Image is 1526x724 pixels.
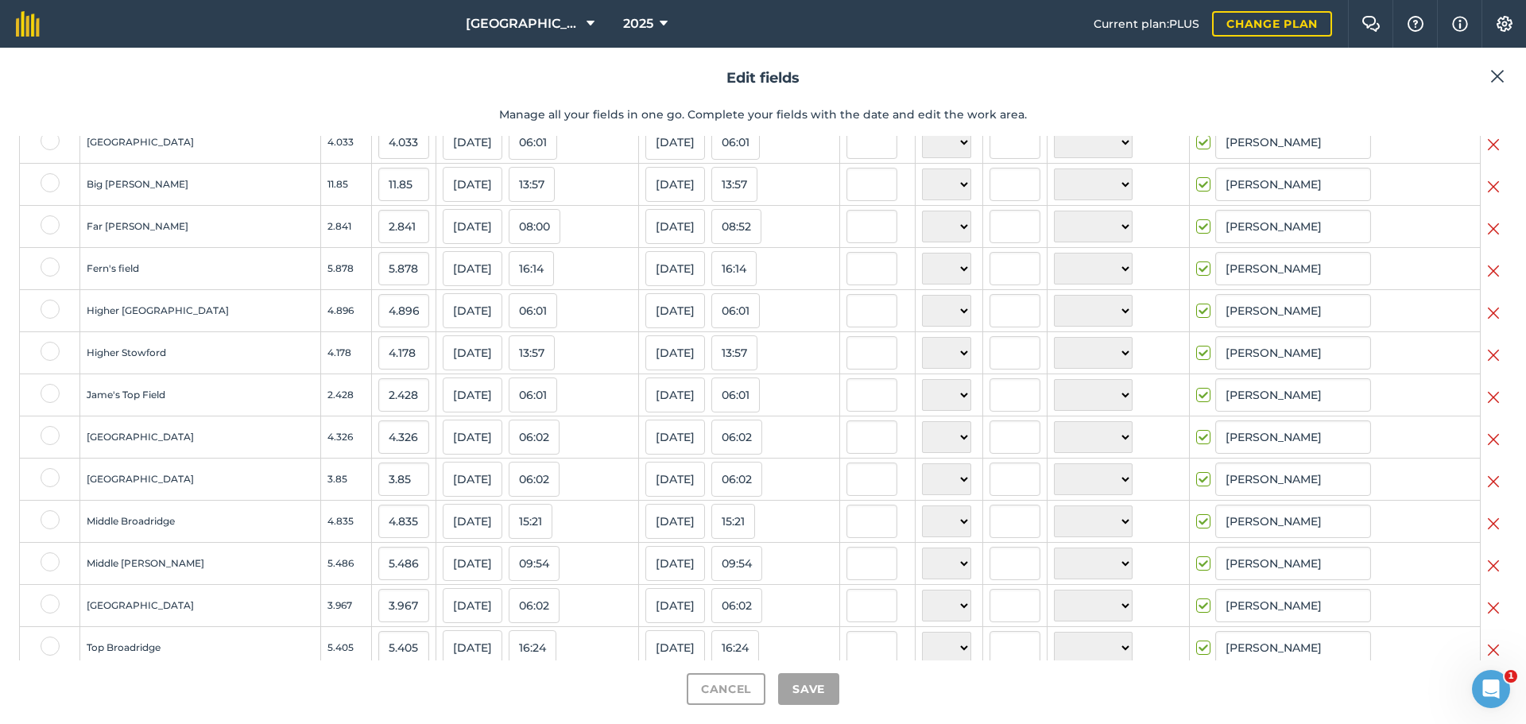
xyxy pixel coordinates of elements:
[711,588,762,623] button: 06:02
[645,504,705,539] button: [DATE]
[80,501,321,543] td: Middle Broadridge
[443,125,502,160] button: [DATE]
[443,462,502,497] button: [DATE]
[687,673,765,705] button: Cancel
[80,374,321,416] td: Jame's Top Field
[320,248,371,290] td: 5.878
[320,543,371,585] td: 5.486
[1490,67,1505,86] img: svg+xml;base64,PHN2ZyB4bWxucz0iaHR0cDovL3d3dy53My5vcmcvMjAwMC9zdmciIHdpZHRoPSIyMiIgaGVpZ2h0PSIzMC...
[711,167,757,202] button: 13:57
[645,335,705,370] button: [DATE]
[443,293,502,328] button: [DATE]
[320,501,371,543] td: 4.835
[509,420,560,455] button: 06:02
[1487,598,1500,618] img: svg+xml;base64,PHN2ZyB4bWxucz0iaHR0cDovL3d3dy53My5vcmcvMjAwMC9zdmciIHdpZHRoPSIyMiIgaGVpZ2h0PSIzMC...
[1487,135,1500,154] img: svg+xml;base64,PHN2ZyB4bWxucz0iaHR0cDovL3d3dy53My5vcmcvMjAwMC9zdmciIHdpZHRoPSIyMiIgaGVpZ2h0PSIzMC...
[645,293,705,328] button: [DATE]
[1487,514,1500,533] img: svg+xml;base64,PHN2ZyB4bWxucz0iaHR0cDovL3d3dy53My5vcmcvMjAwMC9zdmciIHdpZHRoPSIyMiIgaGVpZ2h0PSIzMC...
[711,546,762,581] button: 09:54
[645,209,705,244] button: [DATE]
[80,122,321,164] td: [GEOGRAPHIC_DATA]
[1495,16,1514,32] img: A cog icon
[1487,346,1500,365] img: svg+xml;base64,PHN2ZyB4bWxucz0iaHR0cDovL3d3dy53My5vcmcvMjAwMC9zdmciIHdpZHRoPSIyMiIgaGVpZ2h0PSIzMC...
[1487,177,1500,196] img: svg+xml;base64,PHN2ZyB4bWxucz0iaHR0cDovL3d3dy53My5vcmcvMjAwMC9zdmciIHdpZHRoPSIyMiIgaGVpZ2h0PSIzMC...
[80,459,321,501] td: [GEOGRAPHIC_DATA]
[778,673,839,705] button: Save
[443,504,502,539] button: [DATE]
[320,374,371,416] td: 2.428
[1487,641,1500,660] img: svg+xml;base64,PHN2ZyB4bWxucz0iaHR0cDovL3d3dy53My5vcmcvMjAwMC9zdmciIHdpZHRoPSIyMiIgaGVpZ2h0PSIzMC...
[645,377,705,412] button: [DATE]
[443,546,502,581] button: [DATE]
[1487,556,1500,575] img: svg+xml;base64,PHN2ZyB4bWxucz0iaHR0cDovL3d3dy53My5vcmcvMjAwMC9zdmciIHdpZHRoPSIyMiIgaGVpZ2h0PSIzMC...
[1505,670,1517,683] span: 1
[509,588,560,623] button: 06:02
[711,504,755,539] button: 15:21
[509,377,557,412] button: 06:01
[645,167,705,202] button: [DATE]
[1487,304,1500,323] img: svg+xml;base64,PHN2ZyB4bWxucz0iaHR0cDovL3d3dy53My5vcmcvMjAwMC9zdmciIHdpZHRoPSIyMiIgaGVpZ2h0PSIzMC...
[711,335,757,370] button: 13:57
[645,251,705,286] button: [DATE]
[509,462,560,497] button: 06:02
[509,335,555,370] button: 13:57
[443,167,502,202] button: [DATE]
[443,209,502,244] button: [DATE]
[711,125,760,160] button: 06:01
[320,459,371,501] td: 3.85
[320,122,371,164] td: 4.033
[645,630,705,665] button: [DATE]
[623,14,653,33] span: 2025
[509,630,556,665] button: 16:24
[711,462,762,497] button: 06:02
[320,627,371,669] td: 5.405
[80,627,321,669] td: Top Broadridge
[1487,430,1500,449] img: svg+xml;base64,PHN2ZyB4bWxucz0iaHR0cDovL3d3dy53My5vcmcvMjAwMC9zdmciIHdpZHRoPSIyMiIgaGVpZ2h0PSIzMC...
[509,167,555,202] button: 13:57
[320,585,371,627] td: 3.967
[443,588,502,623] button: [DATE]
[80,164,321,206] td: Big [PERSON_NAME]
[711,293,760,328] button: 06:01
[711,209,761,244] button: 08:52
[80,290,321,332] td: Higher [GEOGRAPHIC_DATA]
[1487,388,1500,407] img: svg+xml;base64,PHN2ZyB4bWxucz0iaHR0cDovL3d3dy53My5vcmcvMjAwMC9zdmciIHdpZHRoPSIyMiIgaGVpZ2h0PSIzMC...
[1487,472,1500,491] img: svg+xml;base64,PHN2ZyB4bWxucz0iaHR0cDovL3d3dy53My5vcmcvMjAwMC9zdmciIHdpZHRoPSIyMiIgaGVpZ2h0PSIzMC...
[80,585,321,627] td: [GEOGRAPHIC_DATA]
[645,462,705,497] button: [DATE]
[320,206,371,248] td: 2.841
[711,377,760,412] button: 06:01
[80,543,321,585] td: Middle [PERSON_NAME]
[19,67,1507,90] h2: Edit fields
[1487,261,1500,281] img: svg+xml;base64,PHN2ZyB4bWxucz0iaHR0cDovL3d3dy53My5vcmcvMjAwMC9zdmciIHdpZHRoPSIyMiIgaGVpZ2h0PSIzMC...
[19,106,1507,123] p: Manage all your fields in one go. Complete your fields with the date and edit the work area.
[509,546,560,581] button: 09:54
[645,546,705,581] button: [DATE]
[320,332,371,374] td: 4.178
[509,125,557,160] button: 06:01
[1406,16,1425,32] img: A question mark icon
[711,420,762,455] button: 06:02
[1094,15,1199,33] span: Current plan : PLUS
[320,416,371,459] td: 4.326
[466,14,580,33] span: [GEOGRAPHIC_DATA]
[16,11,40,37] img: fieldmargin Logo
[443,420,502,455] button: [DATE]
[645,420,705,455] button: [DATE]
[509,209,560,244] button: 08:00
[443,251,502,286] button: [DATE]
[509,504,552,539] button: 15:21
[1487,219,1500,238] img: svg+xml;base64,PHN2ZyB4bWxucz0iaHR0cDovL3d3dy53My5vcmcvMjAwMC9zdmciIHdpZHRoPSIyMiIgaGVpZ2h0PSIzMC...
[80,332,321,374] td: Higher Stowford
[1452,14,1468,33] img: svg+xml;base64,PHN2ZyB4bWxucz0iaHR0cDovL3d3dy53My5vcmcvMjAwMC9zdmciIHdpZHRoPSIxNyIgaGVpZ2h0PSIxNy...
[320,164,371,206] td: 11.85
[509,251,554,286] button: 16:14
[711,251,757,286] button: 16:14
[1361,16,1381,32] img: Two speech bubbles overlapping with the left bubble in the forefront
[320,290,371,332] td: 4.896
[645,125,705,160] button: [DATE]
[80,248,321,290] td: Fern's field
[645,588,705,623] button: [DATE]
[1212,11,1332,37] a: Change plan
[711,630,759,665] button: 16:24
